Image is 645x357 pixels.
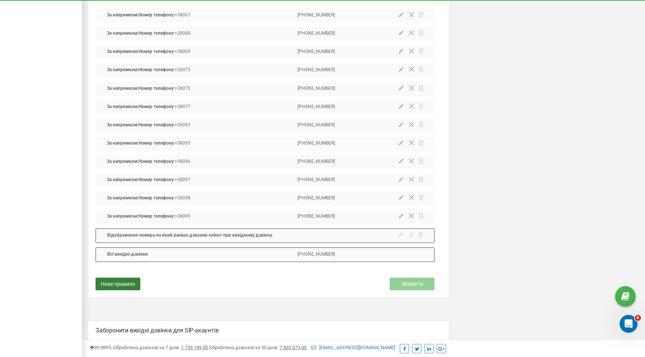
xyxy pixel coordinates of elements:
div: За напрямком:Номер телефону:+38067[PHONE_NUMBER] [96,9,434,22]
p: +38095 [107,140,234,147]
span: За напрямком: [107,140,138,146]
p: +38075 [107,85,234,92]
p: [PHONE_NUMBER] [297,30,335,37]
div: За напрямком:Номер телефону:+38069[PHONE_NUMBER] [96,45,434,59]
a: [EMAIL_ADDRESS][DOMAIN_NAME] [311,345,395,350]
iframe: Intercom live chat [620,315,638,333]
button: Зберегти [390,278,434,290]
span: Заборонити вихідні дзвінки для SIP-акаунтів [96,327,218,334]
span: За напрямком: [107,86,138,91]
p: [PHONE_NUMBER] [297,48,335,56]
p: [PHONE_NUMBER] [297,213,335,220]
u: 7 835 073,00 [280,345,306,350]
p: [PHONE_NUMBER] [297,251,335,258]
p: [PHONE_NUMBER] [297,195,335,202]
p: +38067 [107,12,234,19]
span: Номер телефону: [138,86,175,91]
div: За напрямком:Номер телефону:+38097[PHONE_NUMBER] [96,173,434,187]
p: +38099 [107,213,234,220]
p: +38069 [107,48,234,56]
div: За напрямком:Номер телефону:+38095[PHONE_NUMBER] [96,137,434,151]
p: [PHONE_NUMBER] [297,12,335,19]
p: +38097 [107,177,234,184]
span: Номер телефону: [138,177,175,182]
p: [PHONE_NUMBER] [297,158,335,165]
div: За напрямком:Номер телефону:+38093[PHONE_NUMBER] [96,119,434,132]
span: Номер телефону: [138,67,175,72]
span: За напрямком: [107,122,138,127]
span: Нове правило [101,281,135,287]
div: За напрямком:Номер телефону:+38075[PHONE_NUMBER] [96,82,434,96]
p: [PHONE_NUMBER] [297,122,335,129]
span: За напрямком: [107,67,138,72]
div: Відображення номера на який раніше дзвонив клієнт при вихідному дзвінку. [96,228,434,243]
p: +38096 [107,158,234,165]
span: Номер телефону: [138,49,175,54]
span: Номер телефону: [138,31,175,36]
span: Відображення номера на який раніше дзвонив клієнт при вихідному дзвінку. [107,233,273,238]
span: Номер телефону: [138,214,175,219]
span: Оброблено дзвінків за 7 днів : [113,345,208,350]
div: За напрямком:Номер телефону:+38098[PHONE_NUMBER] [96,192,434,205]
span: 6 [635,315,641,321]
span: Всi вихiднi дзвінки [107,252,148,257]
p: [PHONE_NUMBER] [297,177,335,184]
u: 1 739 149,00 [181,345,208,350]
p: +38098 [107,195,234,202]
p: [PHONE_NUMBER] [297,67,335,74]
div: За напрямком:Номер телефону:+38073[PHONE_NUMBER] [96,63,434,77]
span: За напрямком: [107,12,138,18]
span: Оброблено дзвінків за 30 днів : [209,345,306,350]
span: 99,989% [90,345,112,350]
div: За напрямком:Номер телефону:+38096[PHONE_NUMBER] [96,155,434,169]
span: Номер телефону: [138,195,175,200]
span: За напрямком: [107,49,138,54]
p: [PHONE_NUMBER] [297,85,335,92]
p: +38068 [107,30,234,37]
p: [PHONE_NUMBER] [297,140,335,147]
button: Нове правило [96,278,140,290]
span: За напрямком: [107,195,138,200]
span: За напрямком: [107,214,138,219]
span: За напрямком: [107,104,138,109]
span: Зберегти [401,281,423,287]
span: Номер телефону: [138,12,175,18]
span: За напрямком: [107,177,138,182]
div: За напрямком:Номер телефону:+38068[PHONE_NUMBER] [96,27,434,41]
span: За напрямком: [107,159,138,164]
span: Номер телефону: [138,104,175,109]
p: [PHONE_NUMBER] [297,104,335,111]
span: За напрямком: [107,31,138,36]
p: +38077 [107,104,234,111]
p: +38093 [107,122,234,129]
span: Номер телефону: [138,140,175,146]
div: За напрямком:Номер телефону:+38077[PHONE_NUMBER] [96,100,434,114]
span: Номер телефону: [138,122,175,127]
p: +38073 [107,67,234,74]
span: Номер телефону: [138,159,175,164]
div: За напрямком:Номер телефону:+38099[PHONE_NUMBER] [96,210,434,224]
